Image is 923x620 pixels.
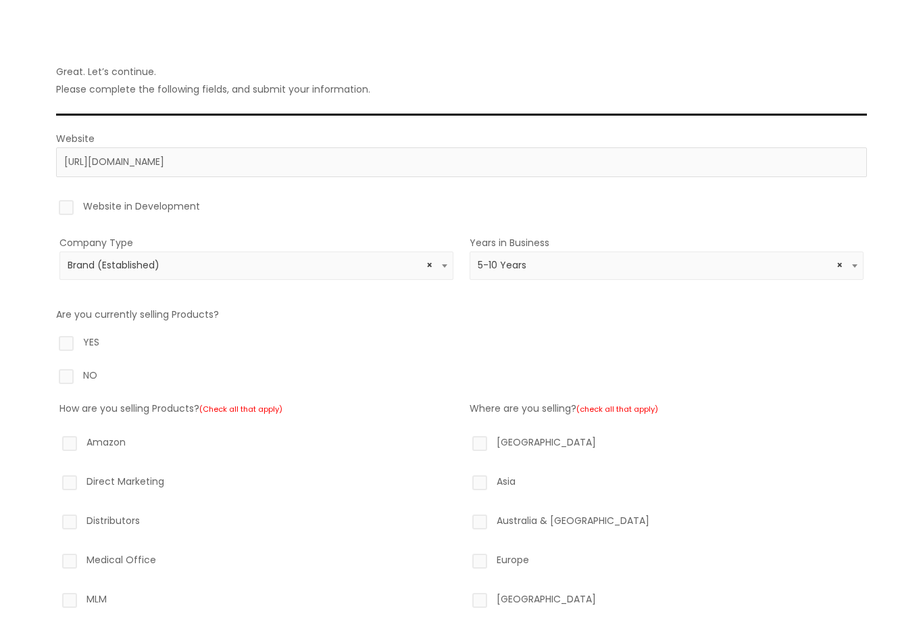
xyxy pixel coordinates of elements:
[59,473,453,496] label: Direct Marketing
[56,63,867,98] p: Great. Let’s continue. Please complete the following fields, and submit your information.
[56,366,867,389] label: NO
[59,512,453,535] label: Distributors
[56,333,867,356] label: YES
[426,259,432,272] span: Remove all items
[59,433,453,456] label: Amazon
[59,252,453,280] span: Brand (Established)
[470,236,549,249] label: Years in Business
[56,308,219,321] label: Are you currently selling Products?
[837,259,843,272] span: Remove all items
[470,551,864,574] label: Europe
[59,590,453,613] label: MLM
[59,551,453,574] label: Medical Office
[576,404,658,414] small: (check all that apply)
[478,259,856,272] span: 5-10 Years
[470,252,864,280] span: 5-10 Years
[56,197,867,220] label: Website in Development
[470,590,864,613] label: [GEOGRAPHIC_DATA]
[56,132,95,145] label: Website
[470,473,864,496] label: Asia
[68,259,446,272] span: Brand (Established)
[470,402,658,415] label: Where are you selling?
[470,512,864,535] label: Australia & [GEOGRAPHIC_DATA]
[470,433,864,456] label: [GEOGRAPHIC_DATA]
[59,402,282,415] label: How are you selling Products?
[59,236,133,249] label: Company Type
[199,404,282,414] small: (Check all that apply)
